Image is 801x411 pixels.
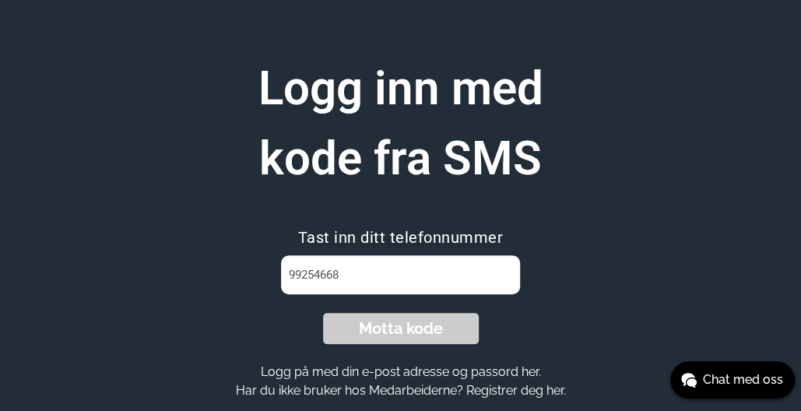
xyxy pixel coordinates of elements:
button: Logg på med din e-post adresse og passord her. [256,364,546,380]
span: Tast inn ditt telefonnummer [298,228,504,247]
button: Chat med oss [670,361,795,399]
button: Har du ikke bruker hos Medarbeiderne? Registrer deg her. [231,382,571,399]
button: Motta kode [323,313,479,344]
h1: Logg inn med kode fra SMS [206,54,595,194]
span: Chat med oss [703,371,783,389]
